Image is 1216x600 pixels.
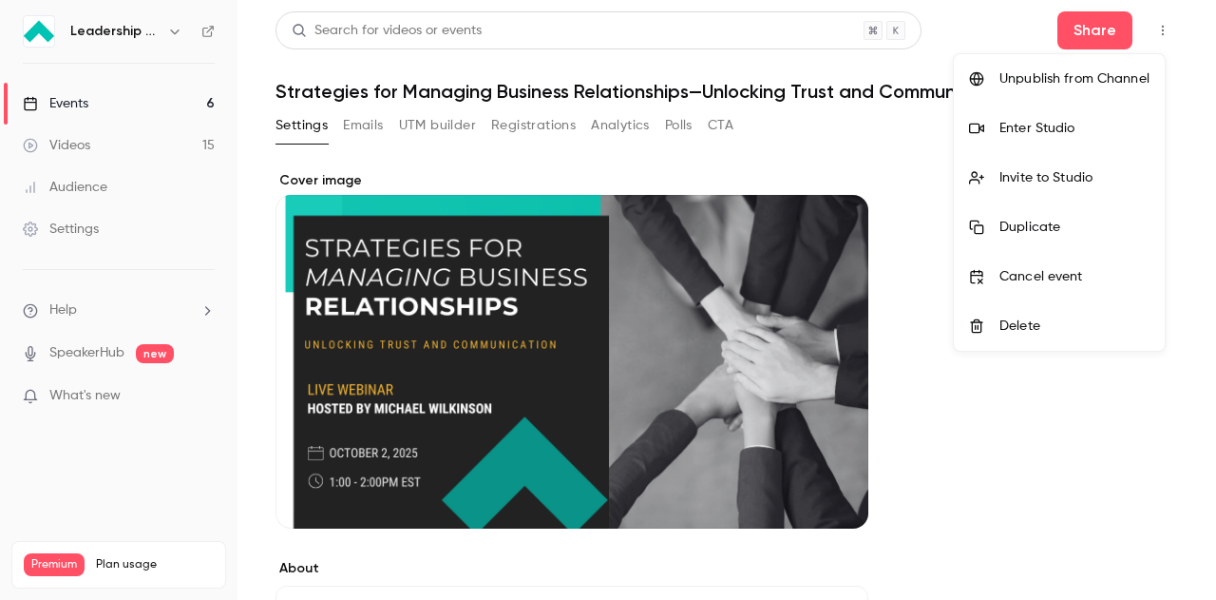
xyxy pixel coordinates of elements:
div: Duplicate [999,218,1149,237]
div: Invite to Studio [999,168,1149,187]
div: Delete [999,317,1149,336]
div: Cancel event [999,267,1149,286]
div: Enter Studio [999,119,1149,138]
div: Unpublish from Channel [999,69,1149,88]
